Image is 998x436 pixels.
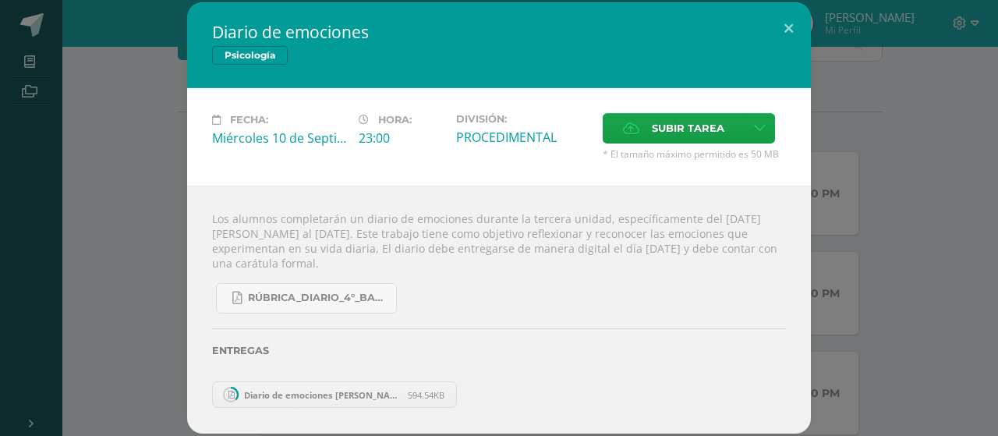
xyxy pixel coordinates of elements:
[766,2,811,55] button: Close (Esc)
[378,114,412,126] span: Hora:
[216,283,397,314] a: RÚBRICA_DIARIO_4°_BACHI.pdf
[187,186,811,434] div: Los alumnos completarán un diario de emociones durante la tercera unidad, específicamente del [DA...
[230,114,268,126] span: Fecha:
[652,114,724,143] span: Subir tarea
[408,389,444,401] span: 594.54KB
[603,147,786,161] span: * El tamaño máximo permitido es 50 MB
[236,389,408,401] span: Diario de emociones [PERSON_NAME] 4,1.pdf
[212,129,346,147] div: Miércoles 10 de Septiembre
[456,113,590,125] label: División:
[248,292,388,304] span: RÚBRICA_DIARIO_4°_BACHI.pdf
[359,129,444,147] div: 23:00
[212,46,288,65] span: Psicología
[212,381,457,408] a: Diario de emociones Joanthan Ortega 4,1.pdf
[212,21,786,43] h2: Diario de emociones
[212,345,786,356] label: Entregas
[456,129,590,146] div: PROCEDIMENTAL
